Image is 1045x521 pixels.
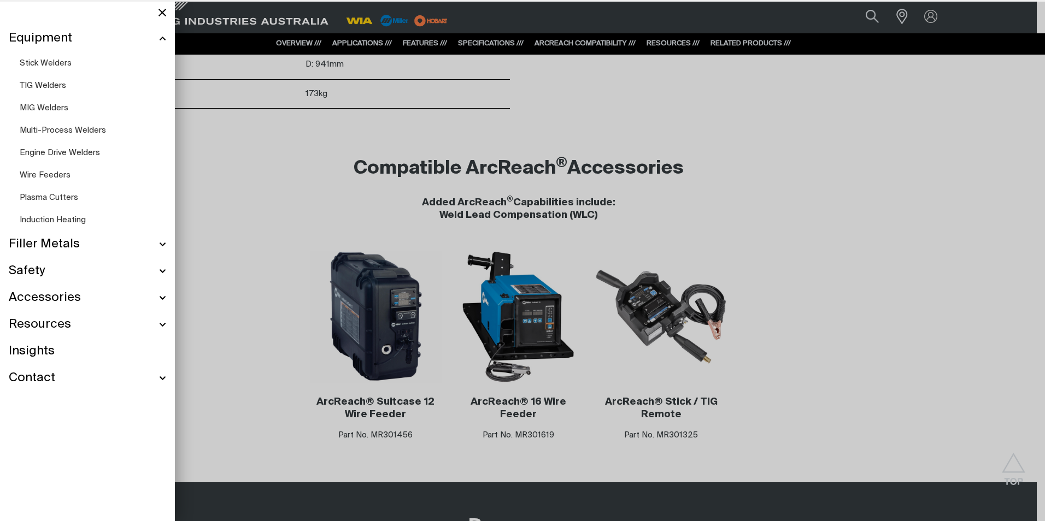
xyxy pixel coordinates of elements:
[9,263,45,279] span: Safety
[9,31,72,46] span: Equipment
[20,104,68,112] span: MIG Welders
[9,317,71,333] span: Resources
[9,338,166,365] a: Insights
[9,344,55,359] span: Insights
[9,52,166,231] ul: Equipment Submenu
[9,370,55,386] span: Contact
[20,119,166,141] a: Multi-Process Welders
[20,209,166,231] a: Induction Heating
[9,258,166,285] a: Safety
[20,97,166,119] a: MIG Welders
[9,365,166,392] a: Contact
[20,126,106,134] span: Multi-Process Welders
[9,25,166,52] a: Equipment
[9,236,80,252] span: Filler Metals
[20,171,71,179] span: Wire Feeders
[20,74,166,97] a: TIG Welders
[20,141,166,164] a: Engine Drive Welders
[20,216,86,224] span: Induction Heating
[20,164,166,186] a: Wire Feeders
[20,52,166,74] a: Stick Welders
[20,149,100,157] span: Engine Drive Welders
[9,311,166,338] a: Resources
[20,186,166,209] a: Plasma Cutters
[20,193,78,202] span: Plasma Cutters
[20,59,72,67] span: Stick Welders
[9,290,81,306] span: Accessories
[20,81,66,90] span: TIG Welders
[9,285,166,311] a: Accessories
[9,231,166,258] a: Filler Metals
